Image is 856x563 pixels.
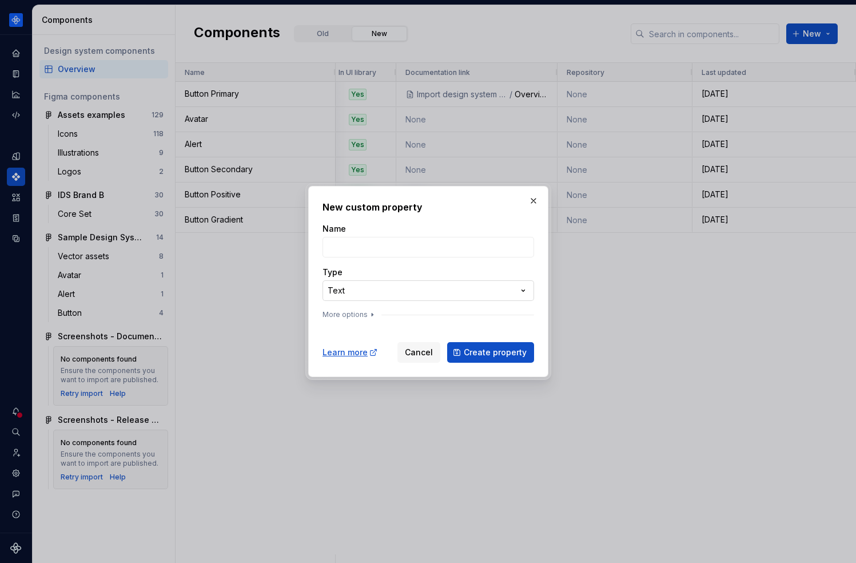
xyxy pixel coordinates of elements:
button: More options [323,310,377,319]
button: Cancel [397,342,440,363]
button: Create property [447,342,534,363]
h2: New custom property [323,200,534,214]
span: Create property [464,347,527,358]
span: Cancel [405,347,433,358]
label: Type [323,267,343,278]
a: Learn more [323,347,378,358]
label: Name [323,223,346,235]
